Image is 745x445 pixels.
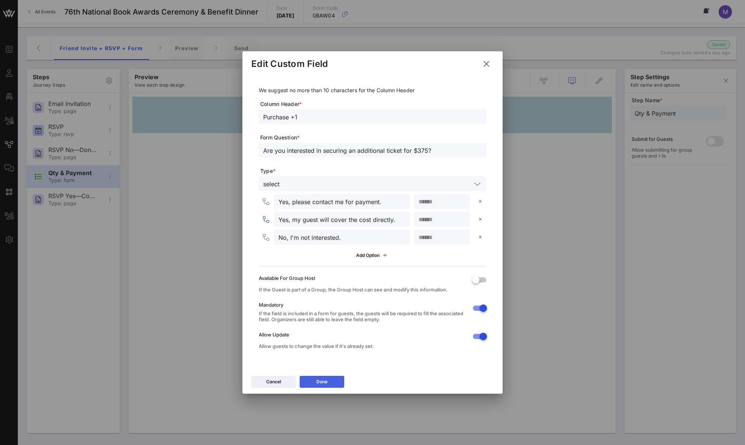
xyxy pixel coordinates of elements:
div: select [263,181,280,187]
span: Column Header [260,100,486,108]
div: Done [316,378,328,386]
input: Option #1 [278,197,405,206]
div: If the Guest is part of a Group, the Group Host can see and modify this information. [259,287,466,293]
div: Mandatory [259,302,466,308]
div: Allow Update [259,332,466,338]
div: Allow guests to change the value if it's already set. [259,343,466,349]
div: If the field is included in a form for guests, the guests will be required to fill the associated... [259,310,466,322]
div: Cancel [266,378,281,386]
button: Add Option [352,249,394,262]
span: Type [260,167,486,175]
input: Option #2 [278,215,405,224]
div: Edit Custom Field [251,58,328,70]
span: Form Question [260,134,486,141]
button: Done [300,376,344,388]
div: Add Option [356,251,389,259]
button: Cancel [251,376,296,388]
div: Available For Group Host [259,275,466,281]
input: Option #3 [278,232,405,242]
div: select [259,176,486,191]
p: We suggest no more than 10 characters for the Column Header [259,86,486,94]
